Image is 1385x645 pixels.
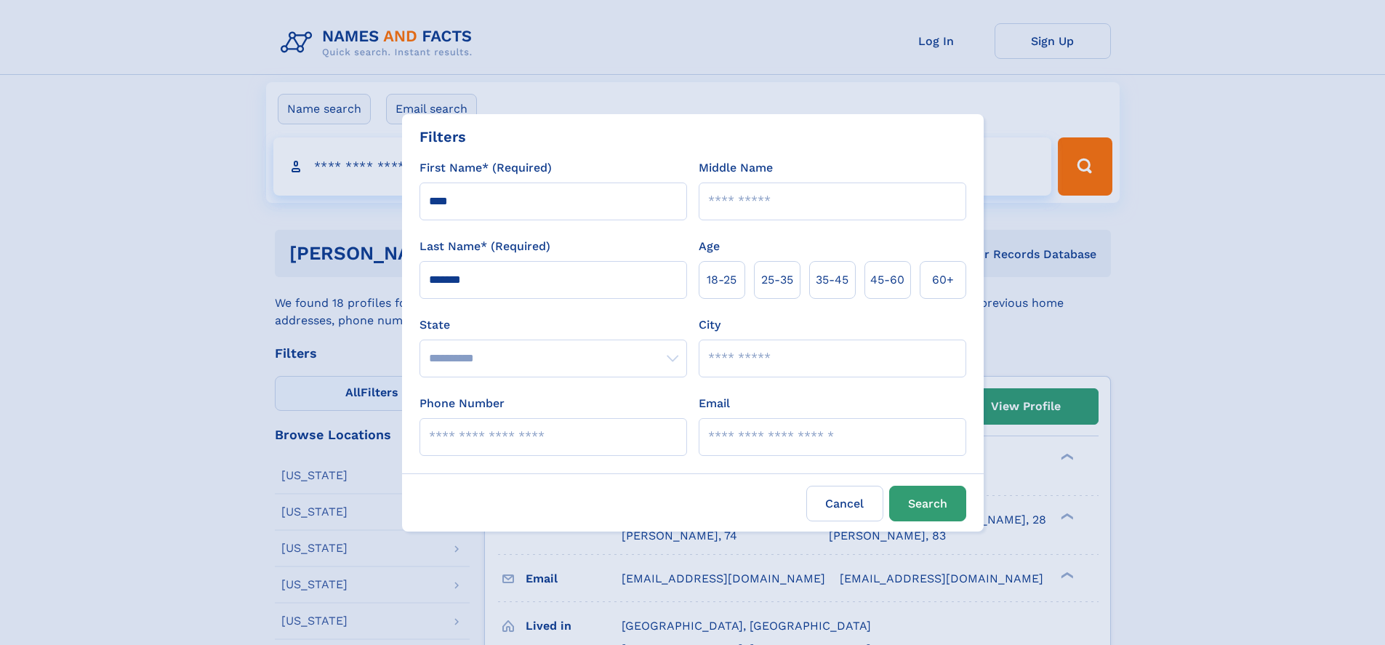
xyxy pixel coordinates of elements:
[699,159,773,177] label: Middle Name
[699,316,720,334] label: City
[699,395,730,412] label: Email
[707,271,736,289] span: 18‑25
[419,238,550,255] label: Last Name* (Required)
[889,486,966,521] button: Search
[699,238,720,255] label: Age
[419,395,505,412] label: Phone Number
[870,271,904,289] span: 45‑60
[816,271,848,289] span: 35‑45
[806,486,883,521] label: Cancel
[932,271,954,289] span: 60+
[419,126,466,148] div: Filters
[761,271,793,289] span: 25‑35
[419,159,552,177] label: First Name* (Required)
[419,316,687,334] label: State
